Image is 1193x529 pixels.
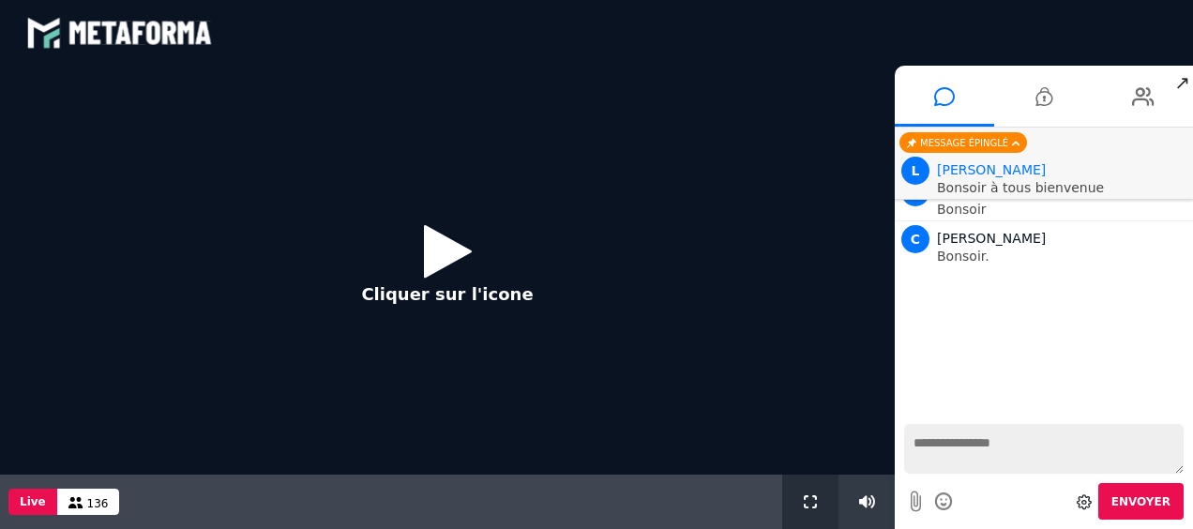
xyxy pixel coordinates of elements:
span: Animateur [937,162,1046,177]
p: Cliquer sur l'icone [361,281,533,307]
button: Envoyer [1098,483,1184,520]
span: [PERSON_NAME] [937,231,1046,246]
span: Envoyer [1111,495,1170,508]
p: Bonsoir à tous bienvenue [937,181,1188,194]
p: Bonsoir [937,203,1188,216]
span: C [901,225,929,253]
button: Live [8,489,57,515]
span: L [901,157,929,185]
button: Cliquer sur l'icone [342,210,551,331]
span: 136 [87,497,109,510]
span: ↗ [1171,66,1193,99]
p: Bonsoir. [937,249,1188,263]
div: Message épinglé [899,132,1027,153]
